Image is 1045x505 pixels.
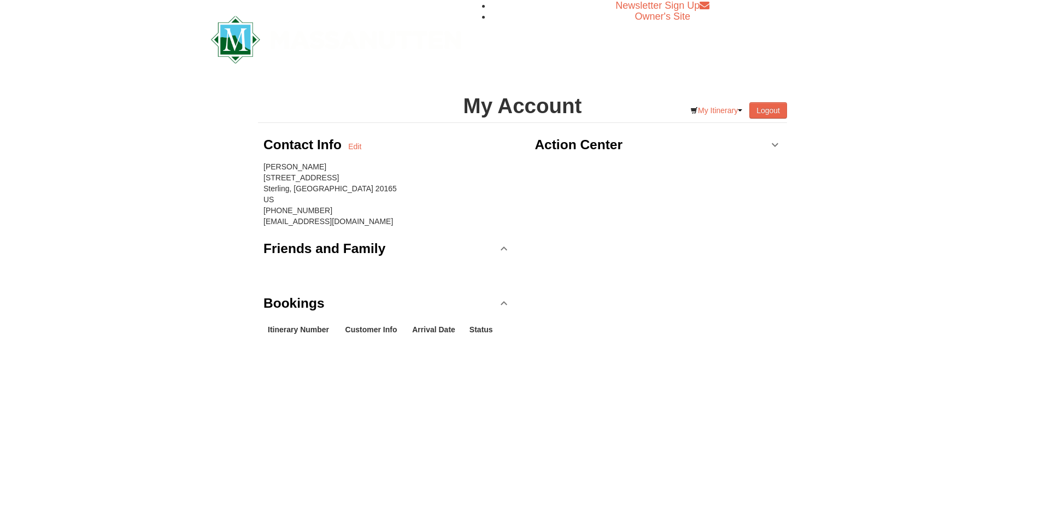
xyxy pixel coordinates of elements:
[263,232,510,265] a: Friends and Family
[263,320,341,339] th: Itinerary Number
[341,320,408,339] th: Customer Info
[211,25,461,51] a: Massanutten Resort
[258,95,787,117] h1: My Account
[263,287,510,320] a: Bookings
[408,320,465,339] th: Arrival Date
[635,11,690,22] a: Owner's Site
[263,238,385,260] h3: Friends and Family
[465,320,501,339] th: Status
[263,292,325,314] h3: Bookings
[535,128,782,161] a: Action Center
[683,102,749,119] a: My Itinerary
[749,102,787,119] button: Logout
[535,134,623,156] h3: Action Center
[263,161,510,227] div: [PERSON_NAME] [STREET_ADDRESS] Sterling, [GEOGRAPHIC_DATA] 20165 US [PHONE_NUMBER] [EMAIL_ADDRESS...
[348,141,361,152] a: Edit
[211,16,461,63] img: Massanutten Resort Logo
[263,134,348,156] h3: Contact Info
